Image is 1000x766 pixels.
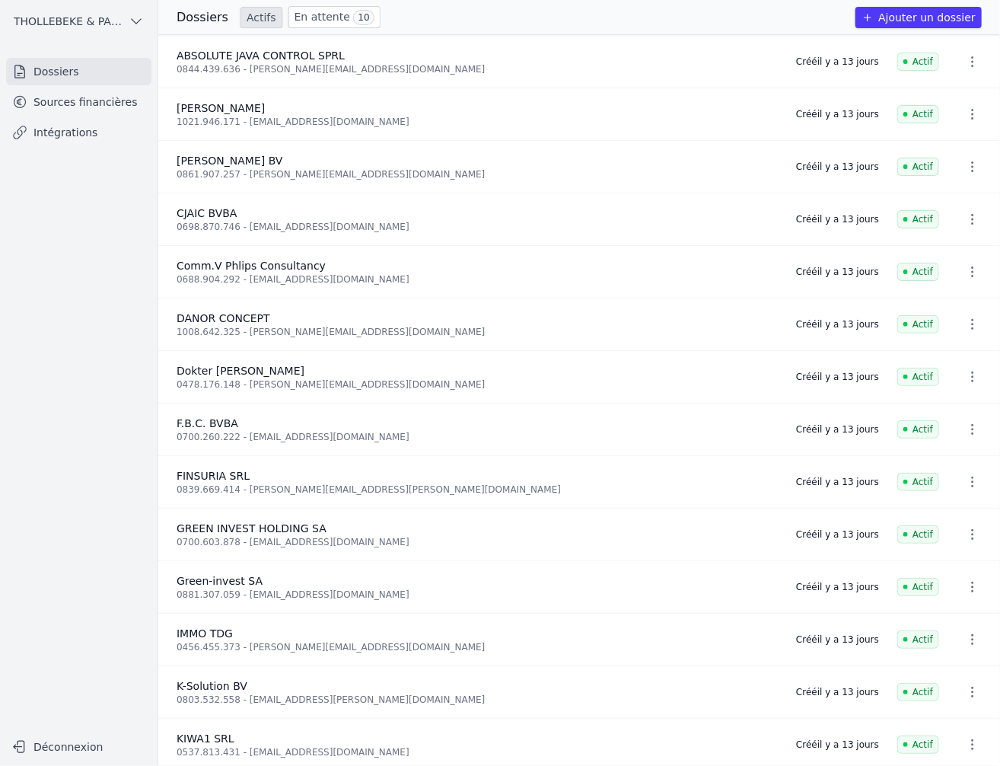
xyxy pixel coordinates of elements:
a: Actifs [240,7,282,28]
span: FINSURIA SRL [177,470,250,482]
div: Créé il y a 13 jours [796,528,879,541]
span: Green-invest SA [177,575,263,587]
span: Actif [897,263,939,281]
span: Comm.V Phlips Consultancy [177,260,326,272]
div: Créé il y a 13 jours [796,56,879,68]
div: Créé il y a 13 jours [796,318,879,330]
span: Actif [897,53,939,71]
div: 0803.532.558 - [EMAIL_ADDRESS][PERSON_NAME][DOMAIN_NAME] [177,694,778,706]
span: IMMO TDG [177,627,233,640]
span: Actif [897,105,939,123]
button: Déconnexion [6,735,151,759]
span: Actif [897,736,939,754]
div: 0844.439.636 - [PERSON_NAME][EMAIL_ADDRESS][DOMAIN_NAME] [177,63,778,75]
a: Sources financières [6,88,151,116]
button: Ajouter un dossier [855,7,982,28]
span: Actif [897,630,939,649]
div: 0456.455.373 - [PERSON_NAME][EMAIL_ADDRESS][DOMAIN_NAME] [177,641,778,653]
div: Créé il y a 13 jours [796,739,879,751]
div: 0839.669.414 - [PERSON_NAME][EMAIL_ADDRESS][PERSON_NAME][DOMAIN_NAME] [177,484,778,496]
span: Actif [897,158,939,176]
div: 0861.907.257 - [PERSON_NAME][EMAIL_ADDRESS][DOMAIN_NAME] [177,168,778,180]
div: Créé il y a 13 jours [796,213,879,225]
div: 0881.307.059 - [EMAIL_ADDRESS][DOMAIN_NAME] [177,589,778,601]
span: DANOR CONCEPT [177,312,270,324]
span: Actif [897,210,939,228]
div: 0688.904.292 - [EMAIL_ADDRESS][DOMAIN_NAME] [177,273,778,286]
span: ABSOLUTE JAVA CONTROL SPRL [177,49,345,62]
span: Actif [897,315,939,334]
div: Créé il y a 13 jours [796,634,879,646]
div: 1021.946.171 - [EMAIL_ADDRESS][DOMAIN_NAME] [177,116,778,128]
span: Actif [897,368,939,386]
span: Actif [897,420,939,439]
div: Créé il y a 13 jours [796,371,879,383]
span: Dokter [PERSON_NAME] [177,365,304,377]
div: Créé il y a 13 jours [796,266,879,278]
span: F.B.C. BVBA [177,417,238,429]
div: Créé il y a 13 jours [796,161,879,173]
span: 10 [353,10,374,25]
a: En attente 10 [288,6,381,28]
div: 0700.603.878 - [EMAIL_ADDRESS][DOMAIN_NAME] [177,536,778,548]
span: Actif [897,525,939,544]
span: GREEN INVEST HOLDING SA [177,522,326,535]
a: Dossiers [6,58,151,85]
div: Créé il y a 13 jours [796,581,879,593]
a: Intégrations [6,119,151,146]
span: Actif [897,578,939,596]
div: 0537.813.431 - [EMAIL_ADDRESS][DOMAIN_NAME] [177,746,778,758]
div: Créé il y a 13 jours [796,476,879,488]
span: KIWA1 SRL [177,732,234,745]
div: 0700.260.222 - [EMAIL_ADDRESS][DOMAIN_NAME] [177,431,778,443]
div: 1008.642.325 - [PERSON_NAME][EMAIL_ADDRESS][DOMAIN_NAME] [177,326,778,338]
span: Actif [897,473,939,491]
div: 0698.870.746 - [EMAIL_ADDRESS][DOMAIN_NAME] [177,221,778,233]
span: [PERSON_NAME] [177,102,265,114]
span: THOLLEBEKE & PARTNERS bvbvba BVBA [14,14,123,29]
div: Créé il y a 13 jours [796,108,879,120]
button: THOLLEBEKE & PARTNERS bvbvba BVBA [6,9,151,34]
span: CJAIC BVBA [177,207,237,219]
h3: Dossiers [177,8,228,27]
span: Actif [897,683,939,701]
div: 0478.176.148 - [PERSON_NAME][EMAIL_ADDRESS][DOMAIN_NAME] [177,378,778,391]
div: Créé il y a 13 jours [796,423,879,436]
span: [PERSON_NAME] BV [177,155,283,167]
div: Créé il y a 13 jours [796,686,879,698]
span: K-Solution BV [177,680,247,692]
